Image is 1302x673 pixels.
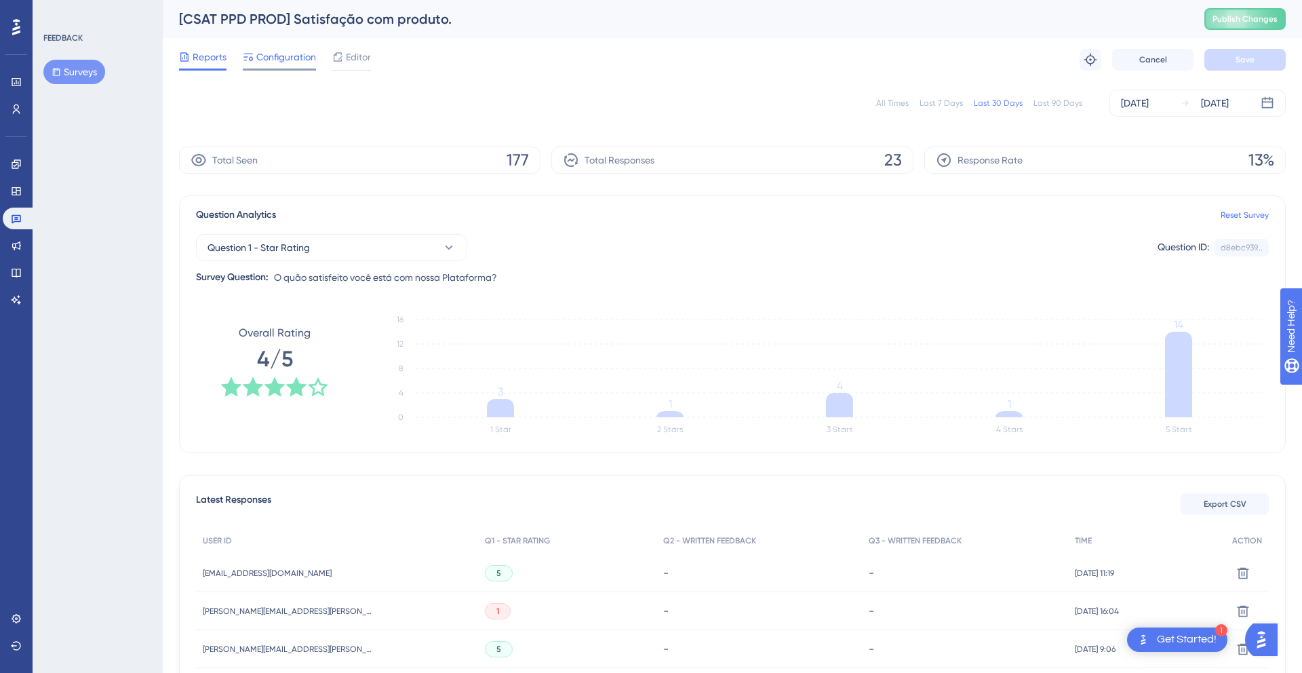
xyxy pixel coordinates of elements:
span: Total Seen [212,152,258,168]
text: 2 Stars [657,425,683,434]
span: Question Analytics [196,207,276,223]
text: 4 Stars [996,425,1023,434]
text: 3 Stars [827,425,852,434]
div: d8ebc939... [1221,242,1263,253]
button: Surveys [43,60,105,84]
tspan: 3 [498,385,503,398]
span: 5 [496,568,501,579]
div: - [663,642,855,655]
span: Total Responses [585,152,654,168]
span: [DATE] 16:04 [1075,606,1119,617]
div: Question ID: [1158,239,1209,256]
span: Cancel [1139,54,1167,65]
span: 13% [1248,149,1274,171]
img: launcher-image-alternative-text [1135,632,1151,648]
span: Response Rate [958,152,1023,168]
span: Need Help? [32,3,85,20]
span: [PERSON_NAME][EMAIL_ADDRESS][PERSON_NAME][DOMAIN_NAME] [203,644,372,655]
span: TIME [1075,535,1092,546]
span: Q1 - STAR RATING [485,535,550,546]
tspan: 1 [669,398,672,410]
div: Survey Question: [196,269,269,286]
span: Overall Rating [239,325,311,341]
div: Last 90 Days [1033,98,1082,109]
div: - [869,566,1061,579]
span: 1 [496,606,499,617]
div: [CSAT PPD PROD] Satisfação com produto. [179,9,1170,28]
div: 1 [1215,624,1227,636]
div: - [663,566,855,579]
tspan: 16 [397,315,403,324]
tspan: 1 [1008,398,1011,410]
tspan: 0 [398,412,403,422]
div: Open Get Started! checklist, remaining modules: 1 [1127,628,1227,652]
span: Q3 - WRITTEN FEEDBACK [869,535,962,546]
button: Export CSV [1181,493,1269,515]
span: Editor [346,49,371,65]
span: 23 [884,149,902,171]
button: Save [1204,49,1286,71]
span: 177 [507,149,529,171]
div: [DATE] [1121,95,1149,111]
tspan: 14 [1174,318,1183,331]
button: Cancel [1112,49,1193,71]
div: - [869,604,1061,617]
span: Save [1236,54,1255,65]
span: Question 1 - Star Rating [208,239,310,256]
div: FEEDBACK [43,33,83,43]
span: [PERSON_NAME][EMAIL_ADDRESS][PERSON_NAME][DOMAIN_NAME] [203,606,372,617]
button: Publish Changes [1204,8,1286,30]
span: [DATE] 9:06 [1075,644,1116,655]
span: 4/5 [257,344,293,374]
div: - [663,604,855,617]
div: Get Started! [1157,632,1217,647]
div: - [869,642,1061,655]
span: Reports [193,49,226,65]
tspan: 4 [837,379,843,392]
span: O quão satisfeito você está com nossa Plataforma? [274,269,497,286]
text: 1 Star [490,425,511,434]
div: All Times [876,98,909,109]
span: Publish Changes [1212,14,1278,24]
button: Question 1 - Star Rating [196,234,467,261]
a: Reset Survey [1221,210,1269,220]
span: Q2 - WRITTEN FEEDBACK [663,535,756,546]
iframe: UserGuiding AI Assistant Launcher [1245,619,1286,660]
span: Export CSV [1204,499,1246,509]
span: [DATE] 11:19 [1075,568,1114,579]
span: Latest Responses [196,492,271,516]
span: ACTION [1232,535,1262,546]
span: 5 [496,644,501,655]
span: Configuration [256,49,316,65]
span: [EMAIL_ADDRESS][DOMAIN_NAME] [203,568,332,579]
span: USER ID [203,535,232,546]
tspan: 8 [399,364,403,373]
div: [DATE] [1201,95,1229,111]
tspan: 4 [399,388,403,398]
div: Last 7 Days [920,98,963,109]
div: Last 30 Days [974,98,1023,109]
tspan: 12 [397,339,403,349]
text: 5 Stars [1166,425,1191,434]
